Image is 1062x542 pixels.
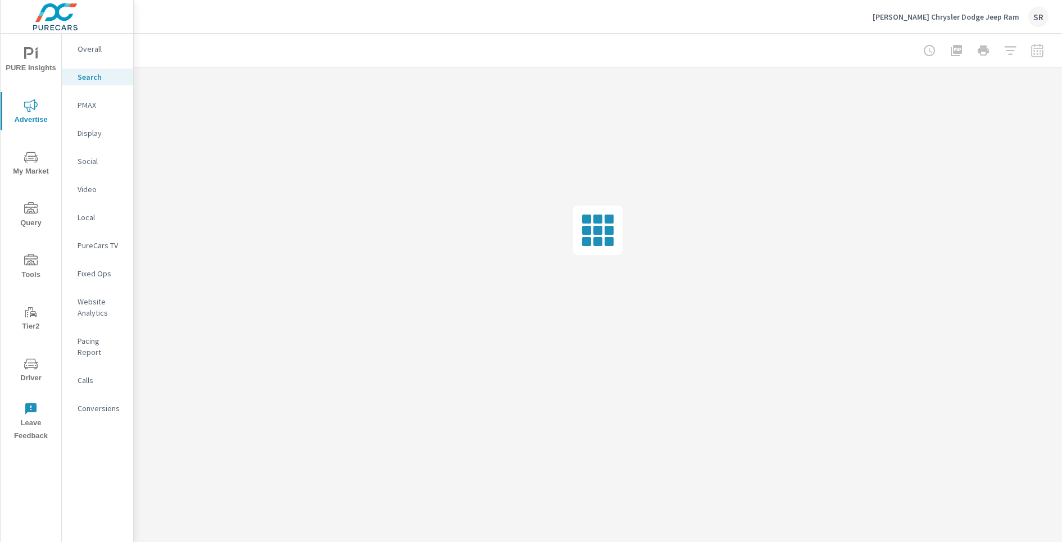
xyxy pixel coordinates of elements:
[4,99,58,126] span: Advertise
[4,357,58,385] span: Driver
[873,12,1019,22] p: [PERSON_NAME] Chrysler Dodge Jeep Ram
[78,156,124,167] p: Social
[62,333,133,361] div: Pacing Report
[62,293,133,321] div: Website Analytics
[78,43,124,54] p: Overall
[62,69,133,85] div: Search
[78,375,124,386] p: Calls
[78,212,124,223] p: Local
[78,335,124,358] p: Pacing Report
[4,306,58,333] span: Tier2
[4,47,58,75] span: PURE Insights
[78,296,124,318] p: Website Analytics
[62,265,133,282] div: Fixed Ops
[62,125,133,142] div: Display
[78,99,124,111] p: PMAX
[78,184,124,195] p: Video
[1,34,61,447] div: nav menu
[62,372,133,389] div: Calls
[78,403,124,414] p: Conversions
[1028,7,1049,27] div: SR
[4,202,58,230] span: Query
[78,127,124,139] p: Display
[62,97,133,113] div: PMAX
[62,40,133,57] div: Overall
[62,400,133,417] div: Conversions
[4,402,58,443] span: Leave Feedback
[4,151,58,178] span: My Market
[4,254,58,281] span: Tools
[78,71,124,83] p: Search
[62,237,133,254] div: PureCars TV
[62,209,133,226] div: Local
[62,153,133,170] div: Social
[78,240,124,251] p: PureCars TV
[62,181,133,198] div: Video
[78,268,124,279] p: Fixed Ops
